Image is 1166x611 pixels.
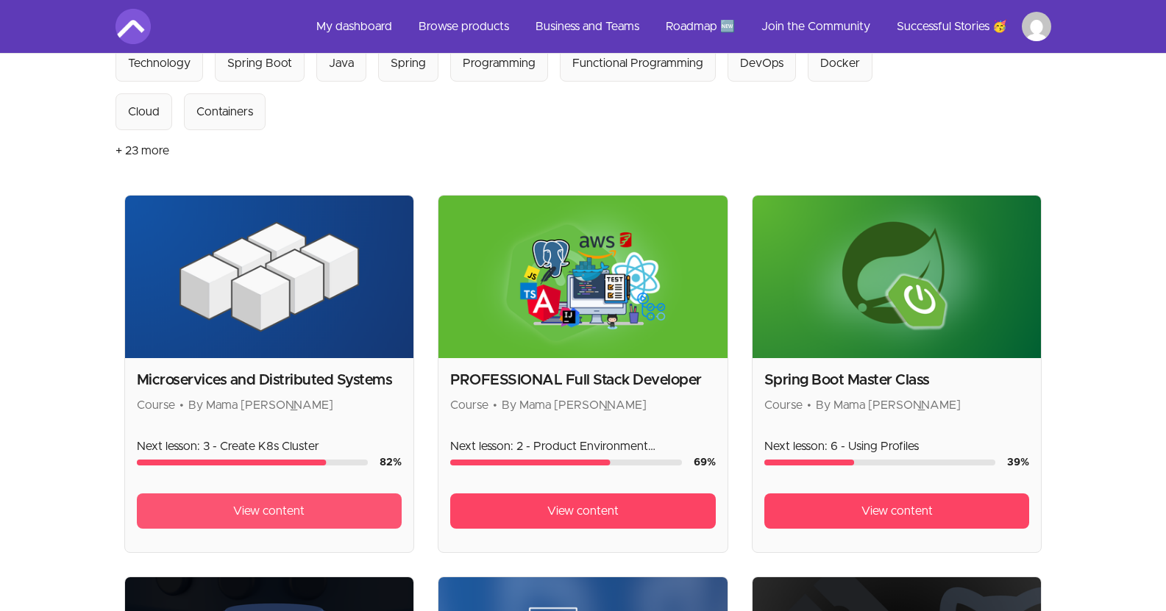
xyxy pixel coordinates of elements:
[137,370,402,390] h2: Microservices and Distributed Systems
[764,437,1030,455] p: Next lesson: 6 - Using Profiles
[450,437,716,455] p: Next lesson: 2 - Product Environment Configuration
[861,502,933,520] span: View content
[115,130,169,171] button: + 23 more
[305,9,404,44] a: My dashboard
[128,54,191,72] div: Technology
[764,399,803,411] span: Course
[750,9,882,44] a: Join the Community
[547,502,619,520] span: View content
[1022,12,1051,41] img: Profile image for Alejandro
[764,370,1030,390] h2: Spring Boot Master Class
[391,54,426,72] div: Spring
[493,399,497,411] span: •
[820,54,860,72] div: Docker
[450,370,716,390] h2: PROFESSIONAL Full Stack Developer
[407,9,521,44] a: Browse products
[450,493,716,529] a: View content
[179,399,184,411] span: •
[227,54,292,72] div: Spring Boot
[329,54,354,72] div: Java
[137,460,369,465] div: Course progress
[380,457,402,468] span: 82 %
[305,9,1051,44] nav: Main
[502,399,647,411] span: By Mama [PERSON_NAME]
[654,9,747,44] a: Roadmap 🆕
[196,103,253,121] div: Containers
[885,9,1019,44] a: Successful Stories 🥳
[1007,457,1029,468] span: 39 %
[572,54,703,72] div: Functional Programming
[740,54,783,72] div: DevOps
[753,196,1042,358] img: Product image for Spring Boot Master Class
[188,399,333,411] span: By Mama [PERSON_NAME]
[115,9,151,44] img: Amigoscode logo
[450,460,682,465] div: Course progress
[137,437,402,455] p: Next lesson: 3 - Create K8s Cluster
[807,399,811,411] span: •
[137,493,402,529] a: View content
[764,493,1030,529] a: View content
[694,457,716,468] span: 69 %
[450,399,488,411] span: Course
[438,196,728,358] img: Product image for PROFESSIONAL Full Stack Developer
[233,502,305,520] span: View content
[128,103,160,121] div: Cloud
[524,9,651,44] a: Business and Teams
[125,196,414,358] img: Product image for Microservices and Distributed Systems
[764,460,996,465] div: Course progress
[816,399,961,411] span: By Mama [PERSON_NAME]
[463,54,536,72] div: Programming
[137,399,175,411] span: Course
